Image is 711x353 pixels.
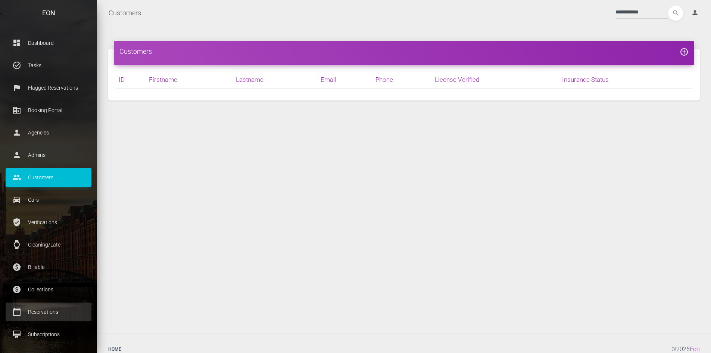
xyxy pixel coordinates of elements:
a: verified_user Verifications [6,213,91,232]
p: Admins [11,149,86,161]
a: paid Collections [6,280,91,299]
th: Insurance Status [559,71,692,89]
a: watch Cleaning/Late [6,235,91,254]
th: Firstname [146,71,233,89]
a: drive_eta Cars [6,191,91,209]
p: Flagged Reservations [11,82,86,93]
a: Customers [109,4,141,22]
p: Dashboard [11,37,86,49]
p: Tasks [11,60,86,71]
a: corporate_fare Booking Portal [6,101,91,120]
th: Email [318,71,372,89]
h4: Customers [119,47,689,56]
a: person [686,6,705,21]
a: person Agencies [6,123,91,142]
p: Billable [11,261,86,273]
p: Cars [11,194,86,205]
a: dashboard Dashboard [6,34,91,52]
p: Booking Portal [11,105,86,116]
p: Cleaning/Late [11,239,86,250]
button: search [668,6,683,21]
a: task_alt Tasks [6,56,91,75]
a: people Customers [6,168,91,187]
a: Eon [690,346,700,353]
i: add_circle_outline [680,47,689,56]
th: Lastname [233,71,318,89]
p: Customers [11,172,86,183]
a: card_membership Subscriptions [6,325,91,344]
p: Collections [11,284,86,295]
th: License Verified [432,71,559,89]
i: person [691,9,699,16]
a: person Admins [6,146,91,164]
p: Agencies [11,127,86,138]
th: ID [116,71,146,89]
p: Subscriptions [11,329,86,340]
a: paid Billable [6,258,91,276]
a: calendar_today Reservations [6,303,91,321]
p: Reservations [11,306,86,318]
th: Phone [372,71,432,89]
p: Verifications [11,217,86,228]
a: flag Flagged Reservations [6,78,91,97]
a: add_circle_outline [680,47,689,55]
